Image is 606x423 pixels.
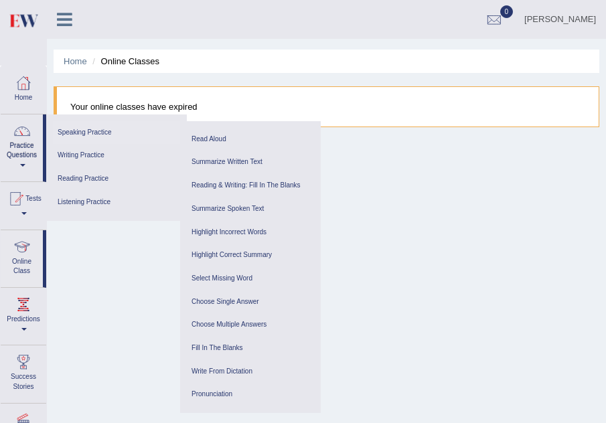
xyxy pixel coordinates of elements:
[1,230,43,283] a: Online Class
[187,267,314,290] a: Select Missing Word
[187,383,314,406] a: Pronunciation
[187,221,314,244] a: Highlight Incorrect Words
[54,86,599,127] blockquote: Your online classes have expired
[187,337,314,360] a: Fill In The Blanks
[500,5,514,18] span: 0
[187,151,314,174] a: Summarize Written Text
[187,360,314,384] a: Write From Dictation
[187,313,314,337] a: Choose Multiple Answers
[187,290,314,314] a: Choose Single Answer
[53,121,180,145] a: Speaking Practice
[89,55,159,68] li: Online Classes
[187,174,314,197] a: Reading & Writing: Fill In The Blanks
[187,244,314,267] a: Highlight Correct Summary
[1,288,46,341] a: Predictions
[187,128,314,151] a: Read Aloud
[53,167,180,191] a: Reading Practice
[1,345,46,398] a: Success Stories
[1,114,43,177] a: Practice Questions
[64,56,87,66] a: Home
[1,66,46,110] a: Home
[187,197,314,221] a: Summarize Spoken Text
[53,144,180,167] a: Writing Practice
[53,191,180,214] a: Listening Practice
[1,182,46,226] a: Tests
